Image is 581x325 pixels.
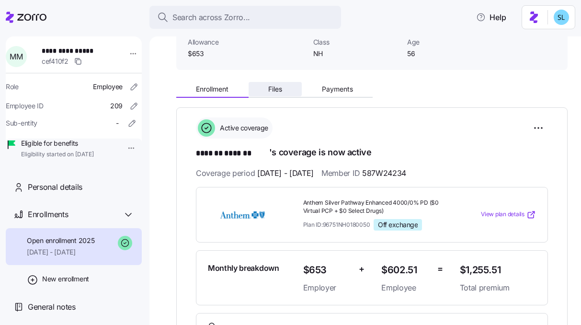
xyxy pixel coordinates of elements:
span: Anthem Silver Pathway Enhanced 4000/0% PD ($0 Virtual PCP + $0 Select Drugs) [303,199,452,215]
span: Total premium [460,282,536,294]
span: Files [268,86,282,93]
span: Role [6,82,19,92]
span: cef410f2 [42,57,68,66]
span: Personal details [28,181,82,193]
span: Sub-entity [6,118,37,128]
span: Eligible for benefits [21,139,94,148]
h1: 's coverage is now active [196,146,548,160]
span: $1,255.51 [460,262,536,278]
span: [DATE] - [DATE] [27,247,94,257]
span: NH [313,49,399,58]
span: Open enrollment 2025 [27,236,94,245]
span: 587W24234 [362,167,406,179]
span: Employee [381,282,430,294]
span: Search across Zorro... [172,12,250,23]
span: $653 [188,49,306,58]
span: Help [476,12,506,23]
span: $602.51 [381,262,430,278]
span: = [437,262,443,276]
img: 7c620d928e46699fcfb78cede4daf1d1 [554,10,569,25]
span: Enrollment [196,86,228,93]
span: 209 [110,101,123,111]
span: Employee [93,82,123,92]
img: Anthem [208,204,277,226]
span: Age [407,37,493,47]
span: New enrollment [42,274,89,284]
a: View plan details [481,210,536,220]
span: Monthly breakdown [208,262,279,274]
span: View plan details [481,210,524,219]
button: Help [468,8,514,27]
span: Employee ID [6,101,44,111]
span: Class [313,37,399,47]
span: Enrollments [28,209,68,221]
span: Payments [322,86,353,93]
span: General notes [28,301,76,313]
span: Allowance [188,37,306,47]
span: Eligibility started on [DATE] [21,151,94,159]
span: Off exchange [378,221,418,229]
span: Active coverage [217,123,268,133]
button: Search across Zorro... [149,6,341,29]
span: Coverage period [196,167,314,179]
span: 56 [407,49,493,58]
span: $653 [303,262,352,278]
span: [DATE] - [DATE] [257,167,314,179]
span: M M [10,53,23,60]
span: - [116,118,119,128]
span: Employer [303,282,352,294]
span: Plan ID: 96751NH0180050 [303,221,370,229]
span: Member ID [321,167,406,179]
span: + [359,262,365,276]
